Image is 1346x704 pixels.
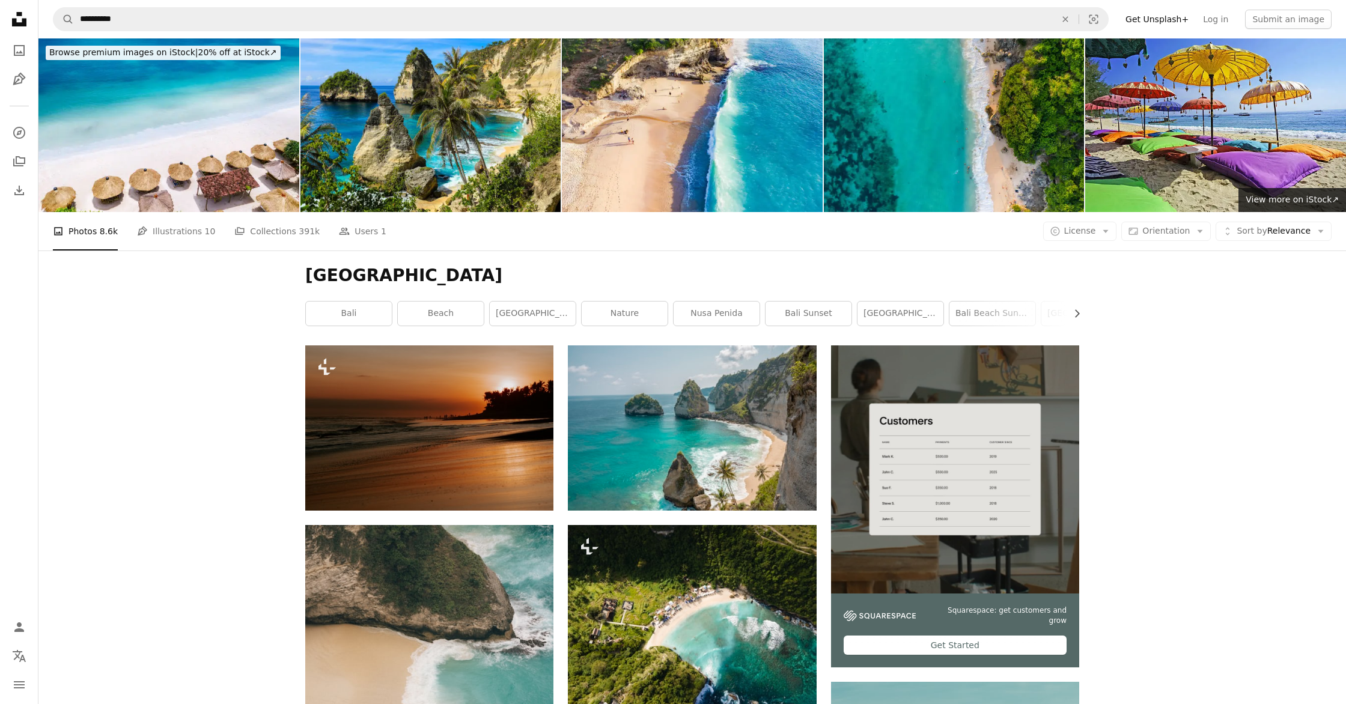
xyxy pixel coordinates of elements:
[568,613,816,624] a: an aerial view of a beach and a lagoon
[831,345,1079,593] img: file-1747939376688-baf9a4a454ffimage
[398,302,484,326] a: beach
[930,605,1067,626] span: Squarespace: get customers and grow
[53,7,1109,31] form: Find visuals sitewide
[831,345,1079,667] a: Squarespace: get customers and growGet Started
[1052,8,1079,31] button: Clear
[305,345,553,511] img: the sun is setting over the water at the beach
[7,67,31,91] a: Illustrations
[844,636,1067,655] div: Get Started
[1142,226,1190,235] span: Orientation
[562,38,823,212] img: Aerial View of a Serene Beach "Dreamland" with Golden Sands, Rocky Cliffs, and Crystal Blue Water...
[1237,226,1267,235] span: Sort by
[234,212,320,250] a: Collections 391k
[1216,222,1332,241] button: Sort byRelevance
[1238,188,1346,212] a: View more on iStock↗
[1118,10,1196,29] a: Get Unsplash+
[7,644,31,668] button: Language
[305,422,553,433] a: the sun is setting over the water at the beach
[53,8,74,31] button: Search Unsplash
[49,47,277,57] span: 20% off at iStock ↗
[568,422,816,433] a: island under white sky
[49,47,198,57] span: Browse premium images on iStock |
[582,302,668,326] a: nature
[7,615,31,639] a: Log in / Sign up
[1041,302,1127,326] a: [GEOGRAPHIC_DATA]
[1064,226,1096,235] span: License
[7,38,31,62] a: Photos
[137,212,215,250] a: Illustrations 10
[7,673,31,697] button: Menu
[205,225,216,238] span: 10
[38,38,299,212] img: Straw beach umbrellas and blue ocean. Beach scene from above
[844,610,916,621] img: file-1747939142011-51e5cc87e3c9
[568,345,816,511] img: island under white sky
[1043,222,1117,241] button: License
[766,302,851,326] a: bali sunset
[7,150,31,174] a: Collections
[1121,222,1211,241] button: Orientation
[857,302,943,326] a: [GEOGRAPHIC_DATA][DEMOGRAPHIC_DATA]
[299,225,320,238] span: 391k
[38,38,288,67] a: Browse premium images on iStock|20% off at iStock↗
[490,302,576,326] a: [GEOGRAPHIC_DATA]
[1245,10,1332,29] button: Submit an image
[1085,38,1346,212] img: Pristine beach bathed by the Bali Sea
[381,225,386,238] span: 1
[339,212,386,250] a: Users 1
[7,178,31,202] a: Download History
[305,265,1079,287] h1: [GEOGRAPHIC_DATA]
[7,121,31,145] a: Explore
[1237,225,1311,237] span: Relevance
[1066,302,1079,326] button: scroll list to the right
[1196,10,1235,29] a: Log in
[300,38,561,212] img: View of diamond beach. tropical beach in Bali
[1079,8,1108,31] button: Visual search
[824,38,1085,212] img: Bali - beach from above. Straight drone shot
[949,302,1035,326] a: bali beach sunset
[674,302,760,326] a: nusa penida
[306,302,392,326] a: bali
[1246,195,1339,204] span: View more on iStock ↗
